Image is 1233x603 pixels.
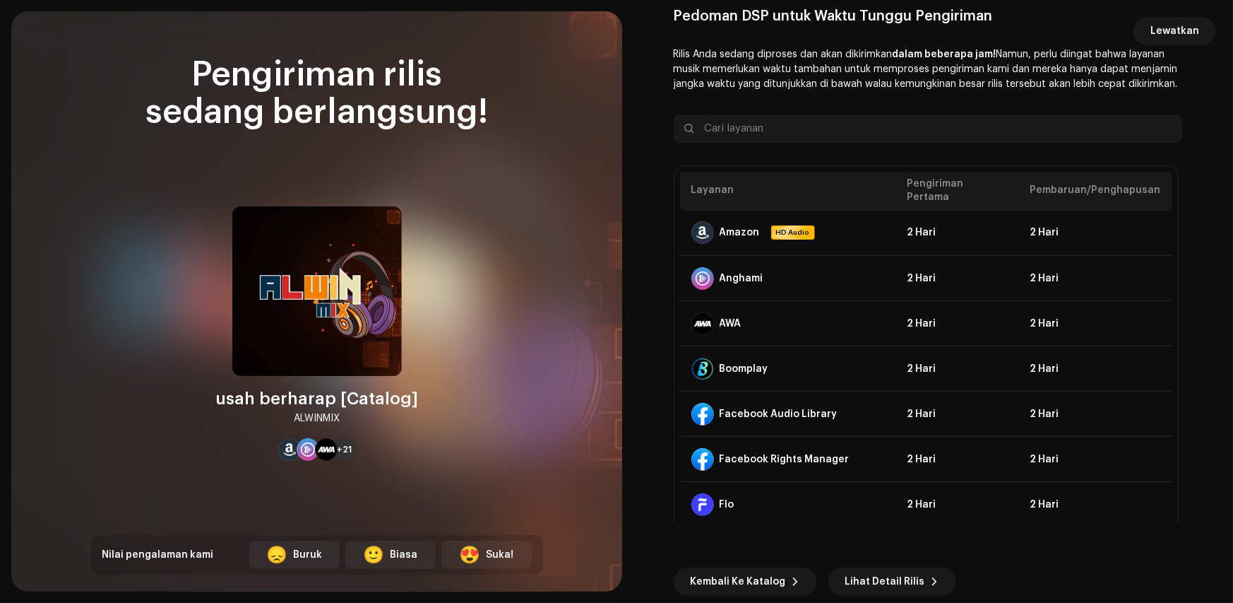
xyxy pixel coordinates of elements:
div: 😞 [266,546,287,563]
input: Cari layanan [674,115,1182,143]
b: dalam beberapa jam! [893,49,996,59]
td: 2 Hari [895,256,1018,301]
div: Suka! [486,548,513,563]
button: Lewatkan [1133,17,1216,45]
span: Kembali Ke Katalog [691,568,786,596]
div: 😍 [459,546,480,563]
td: 2 Hari [1019,392,1172,437]
td: 2 Hari [1019,211,1172,256]
td: 2 Hari [895,211,1018,256]
td: 2 Hari [895,301,1018,346]
div: Flo [720,499,734,510]
div: Pedoman DSP untuk Waktu Tunggu Pengiriman [674,8,1182,25]
th: Pembaruan/Penghapusan [1019,172,1172,211]
th: Pengiriman Pertama [895,172,1018,211]
div: Anghami [720,273,763,284]
span: Nilai pengalaman kami [102,550,214,560]
th: Layanan [680,172,896,211]
div: Boomplay [720,363,768,375]
td: 2 Hari [1019,301,1172,346]
td: 2 Hari [895,437,1018,482]
span: HD Audio [773,227,814,238]
td: 2 Hari [1019,437,1172,482]
div: Biasa [390,548,417,563]
td: 2 Hari [1019,482,1172,527]
td: 2 Hari [895,392,1018,437]
div: Amazon [720,227,760,238]
div: Buruk [293,548,322,563]
div: 🙂 [363,546,384,563]
div: Facebook Audio Library [720,409,838,420]
div: Pengiriman rilis sedang berlangsung! [91,57,543,131]
img: f8c62a23-ed99-40f1-8b90-7c3db2fc1d13 [232,206,402,376]
td: 2 Hari [895,482,1018,527]
td: 2 Hari [1019,346,1172,392]
div: AWA [720,318,741,329]
button: Kembali Ke Katalog [674,568,817,596]
td: 2 Hari [1019,256,1172,301]
p: Rilis Anda sedang diproses dan akan dikirimkan Namun, perlu diingat bahwa layanan musik memerluka... [674,47,1182,92]
span: Lewatkan [1150,17,1199,45]
div: Facebook Rights Manager [720,454,850,465]
span: Lihat Detail Rilis [845,568,925,596]
td: 2 Hari [895,346,1018,392]
span: +21 [337,444,352,455]
button: Lihat Detail Rilis [828,568,956,596]
div: ALWINMIX [294,410,340,427]
div: usah berharap [Catalog] [215,387,418,410]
